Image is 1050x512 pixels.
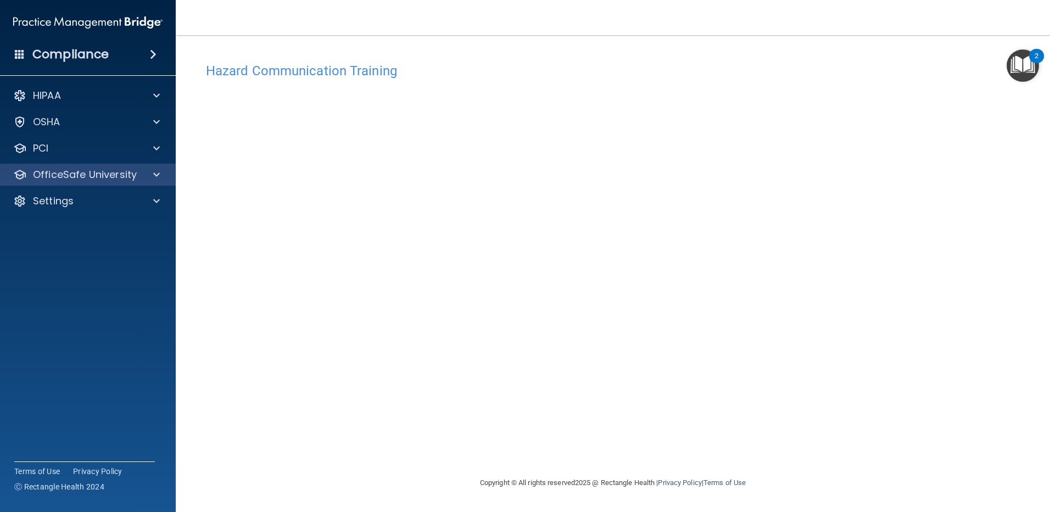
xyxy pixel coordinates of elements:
[14,481,104,492] span: Ⓒ Rectangle Health 2024
[1007,49,1039,82] button: Open Resource Center, 2 new notifications
[13,89,160,102] a: HIPAA
[32,47,109,62] h4: Compliance
[13,115,160,129] a: OSHA
[73,466,122,477] a: Privacy Policy
[13,194,160,208] a: Settings
[33,89,61,102] p: HIPAA
[13,12,163,34] img: PMB logo
[206,84,766,447] iframe: HCT
[33,168,137,181] p: OfficeSafe University
[33,115,60,129] p: OSHA
[206,64,1020,78] h4: Hazard Communication Training
[13,168,160,181] a: OfficeSafe University
[703,478,746,487] a: Terms of Use
[13,142,160,155] a: PCI
[14,466,60,477] a: Terms of Use
[33,142,48,155] p: PCI
[412,465,813,500] div: Copyright © All rights reserved 2025 @ Rectangle Health | |
[33,194,74,208] p: Settings
[658,478,701,487] a: Privacy Policy
[1035,56,1038,70] div: 2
